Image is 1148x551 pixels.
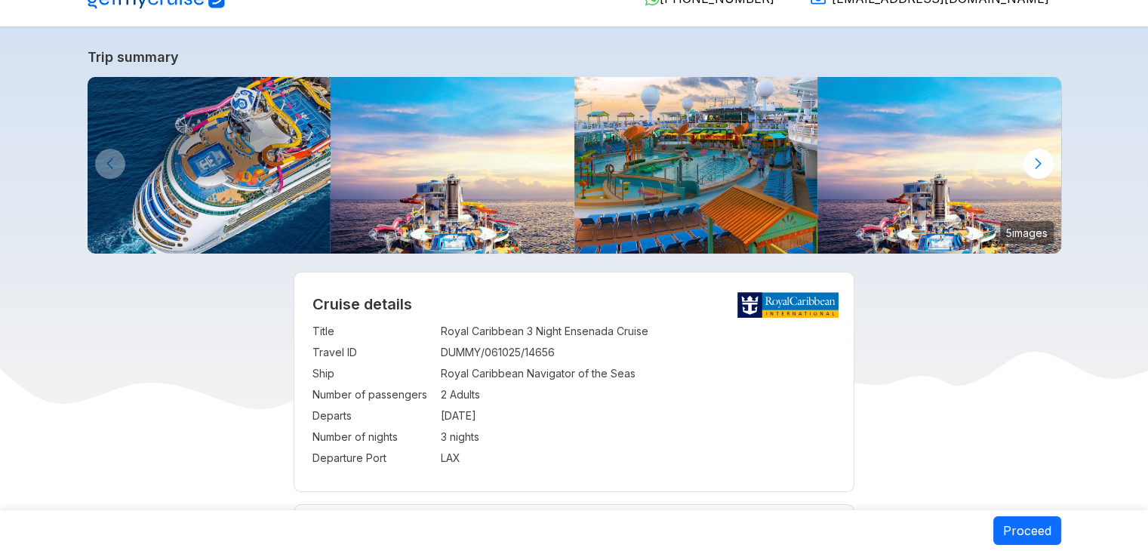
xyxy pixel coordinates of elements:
td: Ship [312,363,433,384]
button: Proceed [993,516,1061,545]
small: 5 images [1000,221,1054,244]
a: Trip summary [88,49,1061,65]
img: navigator-of-the-seas-sailing-ocean-sunset.jpg [817,77,1061,254]
td: : [433,363,441,384]
td: : [433,426,441,448]
td: : [433,321,441,342]
td: Travel ID [312,342,433,363]
td: 2 Adults [441,384,836,405]
td: Title [312,321,433,342]
td: Number of nights [312,426,433,448]
td: [DATE] [441,405,836,426]
img: navigator-of-the-seas-pool-sunset.jpg [574,77,818,254]
img: navigator-of-the-seas-aft-aerial-slides-hero.jpg [88,77,331,254]
td: Departure Port [312,448,433,469]
td: 3 nights [441,426,836,448]
td: : [433,448,441,469]
td: DUMMY/061025/14656 [441,342,836,363]
td: Number of passengers [312,384,433,405]
td: Departs [312,405,433,426]
h2: Cruise details [312,295,836,313]
td: Royal Caribbean Navigator of the Seas [441,363,836,384]
td: : [433,342,441,363]
td: Royal Caribbean 3 Night Ensenada Cruise [441,321,836,342]
td: LAX [441,448,836,469]
td: : [433,384,441,405]
img: navigator-of-the-seas-sailing-ocean-sunset.jpg [331,77,574,254]
td: : [433,405,441,426]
